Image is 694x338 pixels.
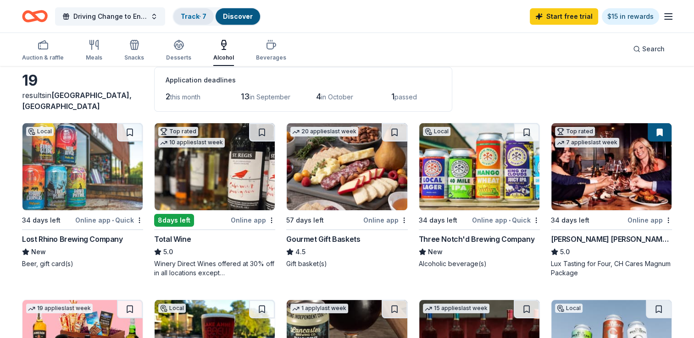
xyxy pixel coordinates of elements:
div: Lux Tasting for Four, CH Cares Magnum Package [551,259,672,278]
button: Auction & raffle [22,36,64,66]
div: results [22,90,143,112]
img: Image for Lost Rhino Brewing Company [22,123,143,210]
span: Driving Change to End Domestic Violence [73,11,147,22]
div: Snacks [124,54,144,61]
a: Start free trial [530,8,598,25]
span: 5.0 [163,246,173,257]
span: in September [250,93,290,101]
div: Online app Quick [75,214,143,226]
div: Application deadlines [166,75,441,86]
span: 4 [316,92,321,101]
a: Image for Cooper's Hawk Winery and RestaurantsTop rated7 applieslast week34 days leftOnline app[P... [551,123,672,278]
div: Alcohol [213,54,234,61]
div: 10 applies last week [158,138,225,147]
div: Online app [627,214,672,226]
span: in [22,91,132,111]
div: Gift basket(s) [286,259,407,268]
img: Image for Total Wine [155,123,275,210]
div: Beer, gift card(s) [22,259,143,268]
span: • [509,217,511,224]
img: Image for Gourmet Gift Baskets [287,123,407,210]
div: [PERSON_NAME] [PERSON_NAME] Winery and Restaurants [551,234,672,245]
div: Local [158,304,186,313]
button: Snacks [124,36,144,66]
a: $15 in rewards [602,8,659,25]
div: Three Notch'd Brewing Company [419,234,534,245]
div: 7 applies last week [555,138,619,147]
div: Local [26,127,54,136]
a: Discover [223,12,253,20]
div: Alcoholic beverage(s) [419,259,540,268]
div: Top rated [555,127,595,136]
a: Image for Lost Rhino Brewing CompanyLocal34 days leftOnline app•QuickLost Rhino Brewing CompanyNe... [22,123,143,268]
a: Image for Total WineTop rated10 applieslast week8days leftOnline appTotal Wine5.0Winery Direct Wi... [154,123,275,278]
img: Image for Three Notch'd Brewing Company [419,123,539,210]
div: 20 applies last week [290,127,358,136]
div: Local [423,127,450,136]
div: 34 days left [419,215,457,226]
div: Online app [231,214,275,226]
div: 8 days left [154,214,194,227]
div: Beverages [256,54,286,61]
span: 13 [241,92,250,101]
div: Top rated [158,127,198,136]
span: New [31,246,46,257]
span: 2 [166,92,170,101]
span: 4.5 [295,246,305,257]
div: 15 applies last week [423,304,489,313]
button: Meals [86,36,102,66]
button: Track· 7Discover [172,7,261,26]
div: Winery Direct Wines offered at 30% off in all locations except [GEOGRAPHIC_DATA], [GEOGRAPHIC_DAT... [154,259,275,278]
span: New [428,246,443,257]
img: Image for Cooper's Hawk Winery and Restaurants [551,123,672,210]
div: Local [555,304,583,313]
span: 5.0 [560,246,570,257]
span: 1 [391,92,394,101]
span: • [112,217,114,224]
button: Desserts [166,36,191,66]
span: in October [321,93,353,101]
div: Gourmet Gift Baskets [286,234,360,245]
div: 34 days left [551,215,589,226]
a: Home [22,5,48,27]
span: Search [642,44,665,55]
div: 34 days left [22,215,61,226]
button: Search [626,40,672,58]
div: Meals [86,54,102,61]
a: Track· 7 [181,12,206,20]
button: Alcohol [213,36,234,66]
span: [GEOGRAPHIC_DATA], [GEOGRAPHIC_DATA] [22,91,132,111]
div: 57 days left [286,215,324,226]
div: 1 apply last week [290,304,348,313]
span: this month [170,93,200,101]
div: Auction & raffle [22,54,64,61]
a: Image for Three Notch'd Brewing CompanyLocal34 days leftOnline app•QuickThree Notch'd Brewing Com... [419,123,540,268]
div: Online app [363,214,408,226]
button: Driving Change to End Domestic Violence [55,7,165,26]
a: Image for Gourmet Gift Baskets20 applieslast week57 days leftOnline appGourmet Gift Baskets4.5Gif... [286,123,407,268]
div: Desserts [166,54,191,61]
span: passed [394,93,417,101]
button: Beverages [256,36,286,66]
div: Online app Quick [472,214,540,226]
div: 19 [22,71,143,90]
div: Lost Rhino Brewing Company [22,234,123,245]
div: Total Wine [154,234,191,245]
div: 19 applies last week [26,304,93,313]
